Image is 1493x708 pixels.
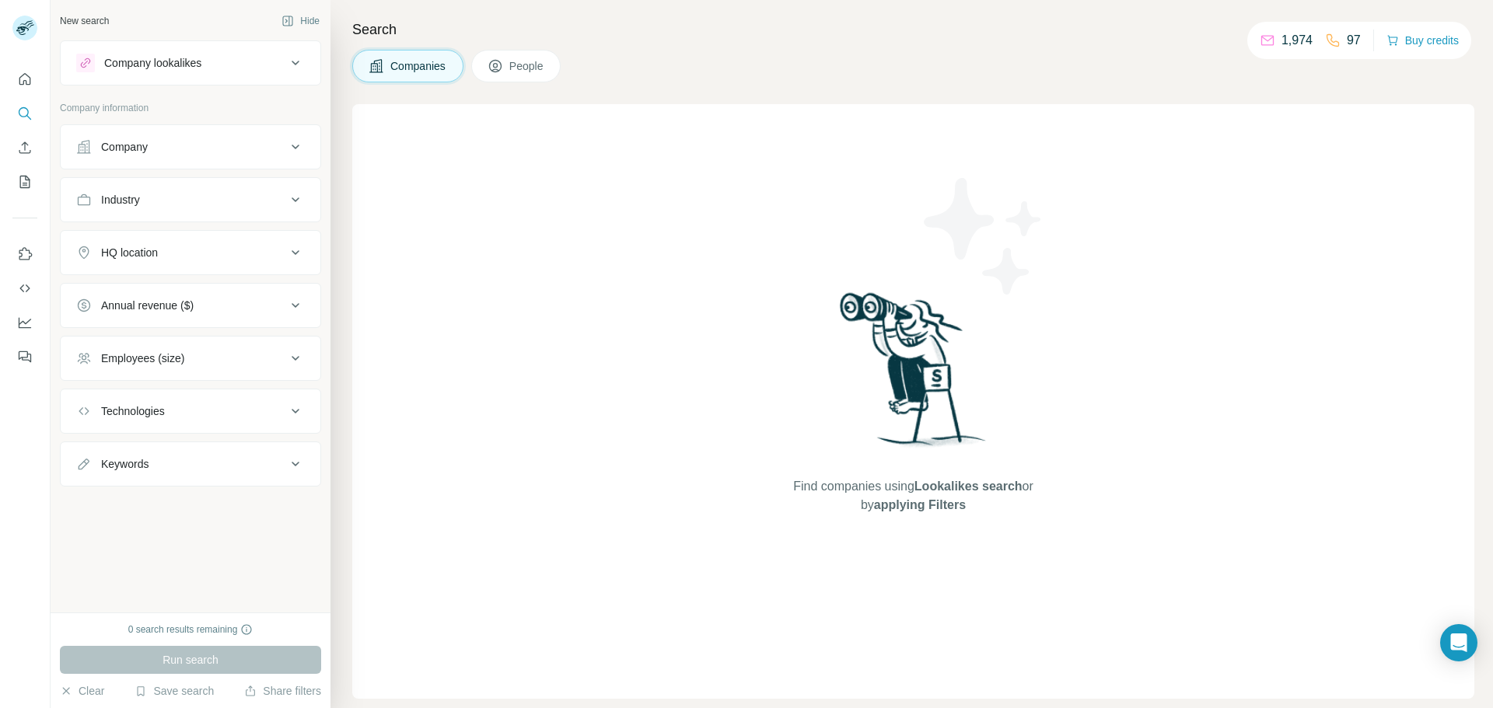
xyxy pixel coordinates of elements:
img: Surfe Illustration - Woman searching with binoculars [833,288,995,462]
div: 0 search results remaining [128,623,253,637]
button: HQ location [61,234,320,271]
span: People [509,58,545,74]
div: New search [60,14,109,28]
button: Hide [271,9,330,33]
p: 97 [1347,31,1361,50]
button: Feedback [12,343,37,371]
button: Use Surfe on LinkedIn [12,240,37,268]
div: Employees (size) [101,351,184,366]
button: Share filters [244,683,321,699]
div: Keywords [101,456,149,472]
button: Use Surfe API [12,274,37,302]
button: Company lookalikes [61,44,320,82]
p: 1,974 [1281,31,1313,50]
span: Lookalikes search [914,480,1023,493]
button: Employees (size) [61,340,320,377]
button: Buy credits [1386,30,1459,51]
img: Surfe Illustration - Stars [914,166,1054,306]
span: Find companies using or by [788,477,1037,514]
button: Dashboard [12,309,37,337]
button: Quick start [12,65,37,93]
button: Industry [61,181,320,218]
button: Technologies [61,392,320,430]
button: Clear [60,683,104,699]
div: Company [101,139,148,155]
div: Open Intercom Messenger [1440,624,1477,661]
div: HQ location [101,245,158,260]
button: Keywords [61,445,320,483]
div: Annual revenue ($) [101,298,194,313]
div: Industry [101,192,140,208]
span: Companies [390,58,447,74]
span: applying Filters [874,498,966,511]
button: Annual revenue ($) [61,287,320,324]
button: Save search [135,683,214,699]
p: Company information [60,101,321,115]
button: Company [61,128,320,166]
button: My lists [12,168,37,196]
button: Search [12,99,37,127]
button: Enrich CSV [12,134,37,162]
h4: Search [352,19,1474,40]
div: Company lookalikes [104,55,201,71]
div: Technologies [101,403,165,419]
